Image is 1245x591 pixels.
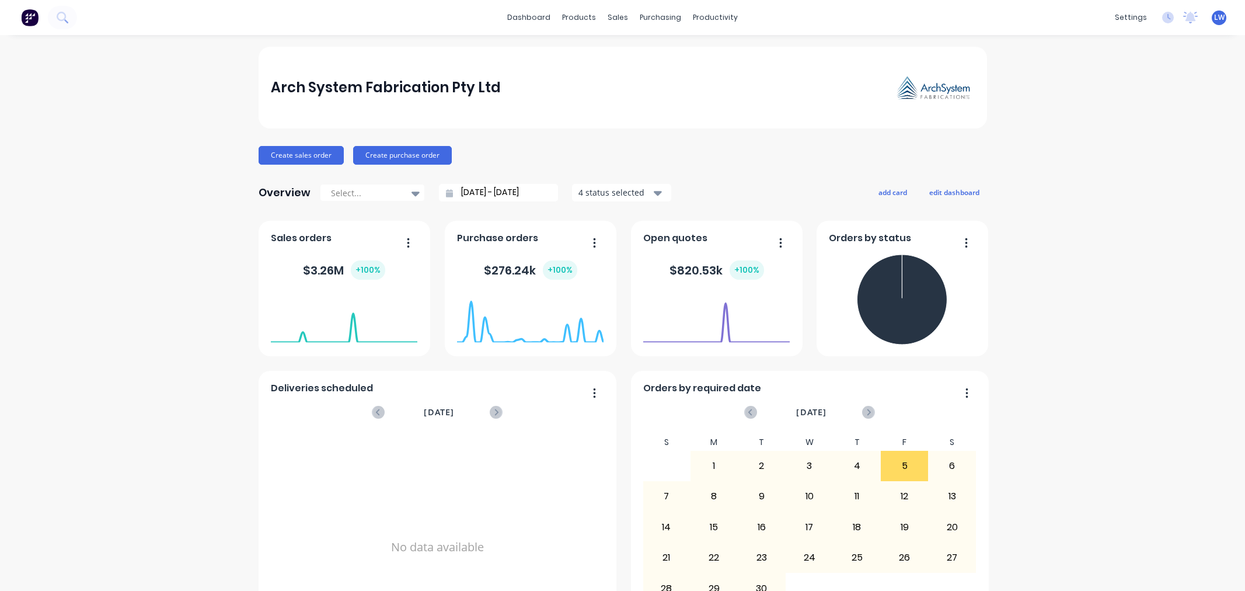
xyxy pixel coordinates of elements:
div: products [556,9,602,26]
div: S [928,434,976,451]
img: Arch System Fabrication Pty Ltd [892,72,974,103]
div: sales [602,9,634,26]
span: Orders by status [829,231,911,245]
div: + 100 % [351,260,385,280]
span: [DATE] [796,406,826,419]
div: 16 [738,513,785,542]
div: settings [1109,9,1153,26]
div: T [833,434,881,451]
button: Create sales order [259,146,344,165]
div: 22 [691,543,738,572]
div: 3 [786,451,833,481]
div: M [690,434,738,451]
div: productivity [687,9,744,26]
div: Arch System Fabrication Pty Ltd [271,76,501,99]
div: 13 [929,482,975,511]
a: dashboard [501,9,556,26]
button: edit dashboard [922,185,987,200]
img: Factory [21,9,39,26]
div: 6 [929,451,975,481]
div: $ 276.24k [484,260,577,280]
div: 4 status selected [578,186,652,199]
span: Sales orders [271,231,332,245]
div: 9 [738,482,785,511]
div: 24 [786,543,833,572]
div: purchasing [634,9,687,26]
span: Purchase orders [457,231,538,245]
div: 14 [643,513,690,542]
button: add card [871,185,915,200]
div: Overview [259,181,311,204]
div: S [643,434,690,451]
span: Orders by required date [643,381,761,395]
div: 26 [881,543,928,572]
div: 4 [834,451,880,481]
div: 8 [691,482,738,511]
div: $ 3.26M [303,260,385,280]
span: LW [1214,12,1225,23]
div: + 100 % [730,260,764,280]
div: W [786,434,834,451]
span: Open quotes [643,231,707,245]
div: 23 [738,543,785,572]
div: 10 [786,482,833,511]
div: 7 [643,482,690,511]
div: 17 [786,513,833,542]
div: 2 [738,451,785,481]
div: 21 [643,543,690,572]
div: 25 [834,543,880,572]
div: 15 [691,513,738,542]
div: + 100 % [543,260,577,280]
div: 11 [834,482,880,511]
div: 27 [929,543,975,572]
div: T [738,434,786,451]
button: 4 status selected [572,184,671,201]
span: [DATE] [424,406,454,419]
div: 20 [929,513,975,542]
div: 5 [881,451,928,481]
div: 12 [881,482,928,511]
div: 19 [881,513,928,542]
div: 18 [834,513,880,542]
div: 1 [691,451,738,481]
div: $ 820.53k [669,260,764,280]
button: Create purchase order [353,146,452,165]
div: F [881,434,929,451]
